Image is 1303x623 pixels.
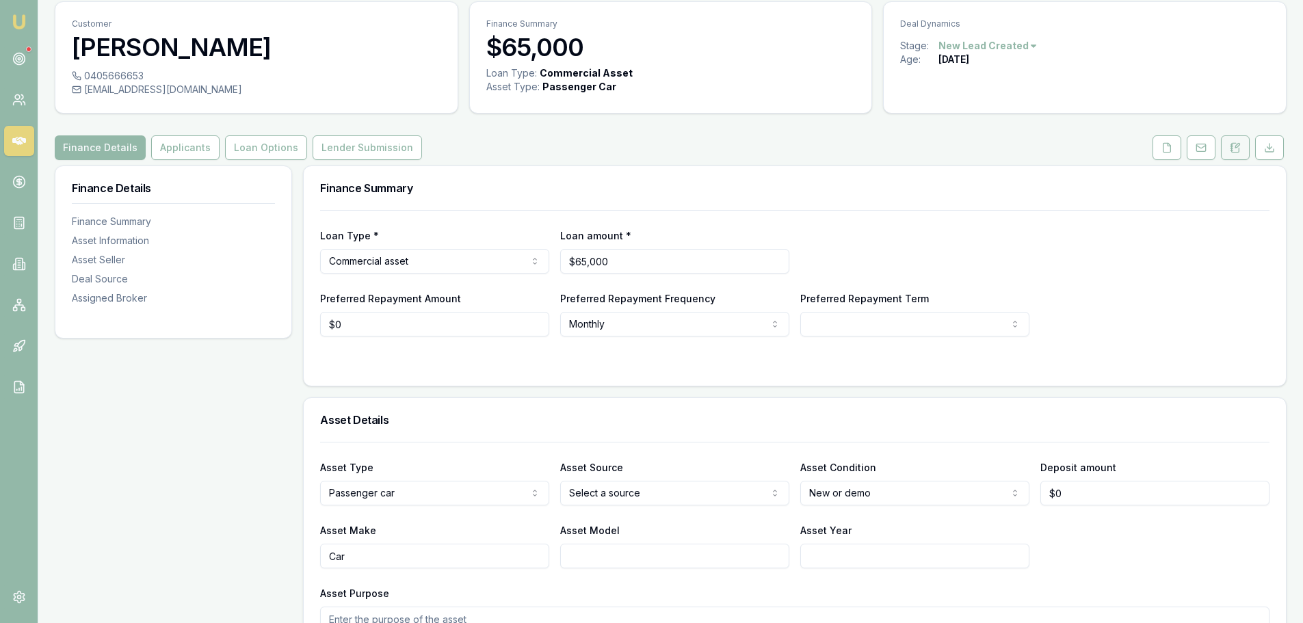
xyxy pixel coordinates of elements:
label: Asset Purpose [320,587,389,599]
label: Asset Make [320,525,376,536]
h3: $65,000 [486,34,856,61]
button: Applicants [151,135,220,160]
label: Loan Type * [320,230,379,241]
div: Loan Type: [486,66,537,80]
a: Applicants [148,135,222,160]
label: Asset Year [800,525,852,536]
input: $ [560,249,789,274]
label: Loan amount * [560,230,631,241]
label: Asset Source [560,462,623,473]
button: Loan Options [225,135,307,160]
p: Finance Summary [486,18,856,29]
div: Asset Seller [72,253,275,267]
h3: Finance Summary [320,183,1269,194]
div: Stage: [900,39,938,53]
div: Age: [900,53,938,66]
h3: Finance Details [72,183,275,194]
p: Deal Dynamics [900,18,1269,29]
div: [EMAIL_ADDRESS][DOMAIN_NAME] [72,83,441,96]
button: Finance Details [55,135,146,160]
label: Preferred Repayment Amount [320,293,461,304]
div: [DATE] [938,53,969,66]
div: Passenger Car [542,80,616,94]
p: Customer [72,18,441,29]
label: Asset Type [320,462,373,473]
button: Lender Submission [313,135,422,160]
button: New Lead Created [938,39,1038,53]
a: Finance Details [55,135,148,160]
input: $ [320,312,549,336]
label: Asset Condition [800,462,876,473]
label: Asset Model [560,525,620,536]
img: emu-icon-u.png [11,14,27,30]
div: Commercial Asset [540,66,633,80]
input: $ [1040,481,1269,505]
label: Deposit amount [1040,462,1116,473]
a: Loan Options [222,135,310,160]
label: Preferred Repayment Frequency [560,293,715,304]
div: 0405666653 [72,69,441,83]
h3: [PERSON_NAME] [72,34,441,61]
div: Finance Summary [72,215,275,228]
div: Deal Source [72,272,275,286]
a: Lender Submission [310,135,425,160]
div: Asset Information [72,234,275,248]
div: Assigned Broker [72,291,275,305]
label: Preferred Repayment Term [800,293,929,304]
h3: Asset Details [320,414,1269,425]
div: Asset Type : [486,80,540,94]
